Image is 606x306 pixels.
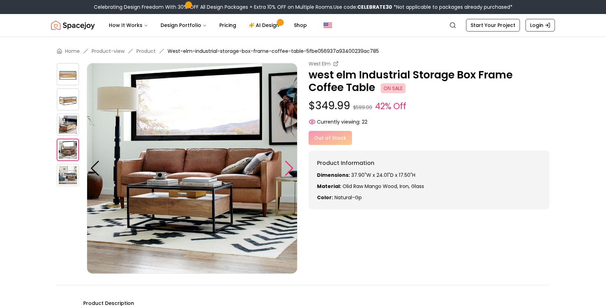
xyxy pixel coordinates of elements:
[57,164,79,186] img: https://storage.googleapis.com/spacejoy-main/assets/5fbe056937a93400239ac785/product_4_4oh30km4opg8
[168,48,379,55] span: West-elm-industrial-storage-box-frame-coffee-table-5fbe056937a93400239ac785
[392,4,513,11] span: *Not applicable to packages already purchased*
[317,172,541,179] p: 37.90"W x 24.01"D x 17.50"H
[103,18,312,32] nav: Main
[243,18,287,32] a: AI Design
[57,63,79,85] img: https://storage.googleapis.com/spacejoy-main/assets/5fbe056937a93400239ac785/product_0_mj6072nc593f
[333,4,392,11] span: Use code:
[526,19,555,32] a: Login
[375,100,406,113] small: 42% Off
[343,183,424,190] span: olid raw mango wood, Iron, glass
[317,183,341,190] strong: Material:
[309,60,330,67] small: West Elm
[57,113,79,136] img: https://storage.googleapis.com/spacejoy-main/assets/5fbe056937a93400239ac785/product_2_n4ek1ijgbbo6
[51,18,95,32] img: Spacejoy Logo
[334,194,362,201] span: natural-gp
[51,18,95,32] a: Spacejoy
[317,172,350,179] strong: Dimensions:
[353,104,372,111] small: $599.00
[324,21,332,29] img: United States
[317,159,541,167] h6: Product Information
[87,63,297,274] img: https://storage.googleapis.com/spacejoy-main/assets/5fbe056937a93400239ac785/product_3_0c3hbn73hb507
[57,139,79,161] img: https://storage.googleapis.com/spacejoy-main/assets/5fbe056937a93400239ac785/product_3_0c3hbn73hb507
[155,18,212,32] button: Design Portfolio
[362,118,367,125] span: 22
[317,118,360,125] span: Currently viewing:
[381,83,406,93] span: ON SALE
[57,88,79,111] img: https://storage.googleapis.com/spacejoy-main/assets/5fbe056937a93400239ac785/product_1_g37alfk8540f
[317,194,333,201] strong: Color:
[103,18,154,32] button: How It Works
[92,48,125,55] a: Product-view
[466,19,520,32] a: Start Your Project
[288,18,312,32] a: Shop
[309,99,549,113] p: $349.99
[51,14,555,36] nav: Global
[65,48,80,55] a: Home
[94,4,513,11] div: Celebrating Design Freedom With 30% OFF All Design Packages + Extra 10% OFF on Multiple Rooms.
[214,18,242,32] a: Pricing
[309,69,549,94] p: west elm Industrial Storage Box Frame Coffee Table
[136,48,156,55] a: Product
[357,4,392,11] b: CELEBRATE30
[57,48,549,55] nav: breadcrumb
